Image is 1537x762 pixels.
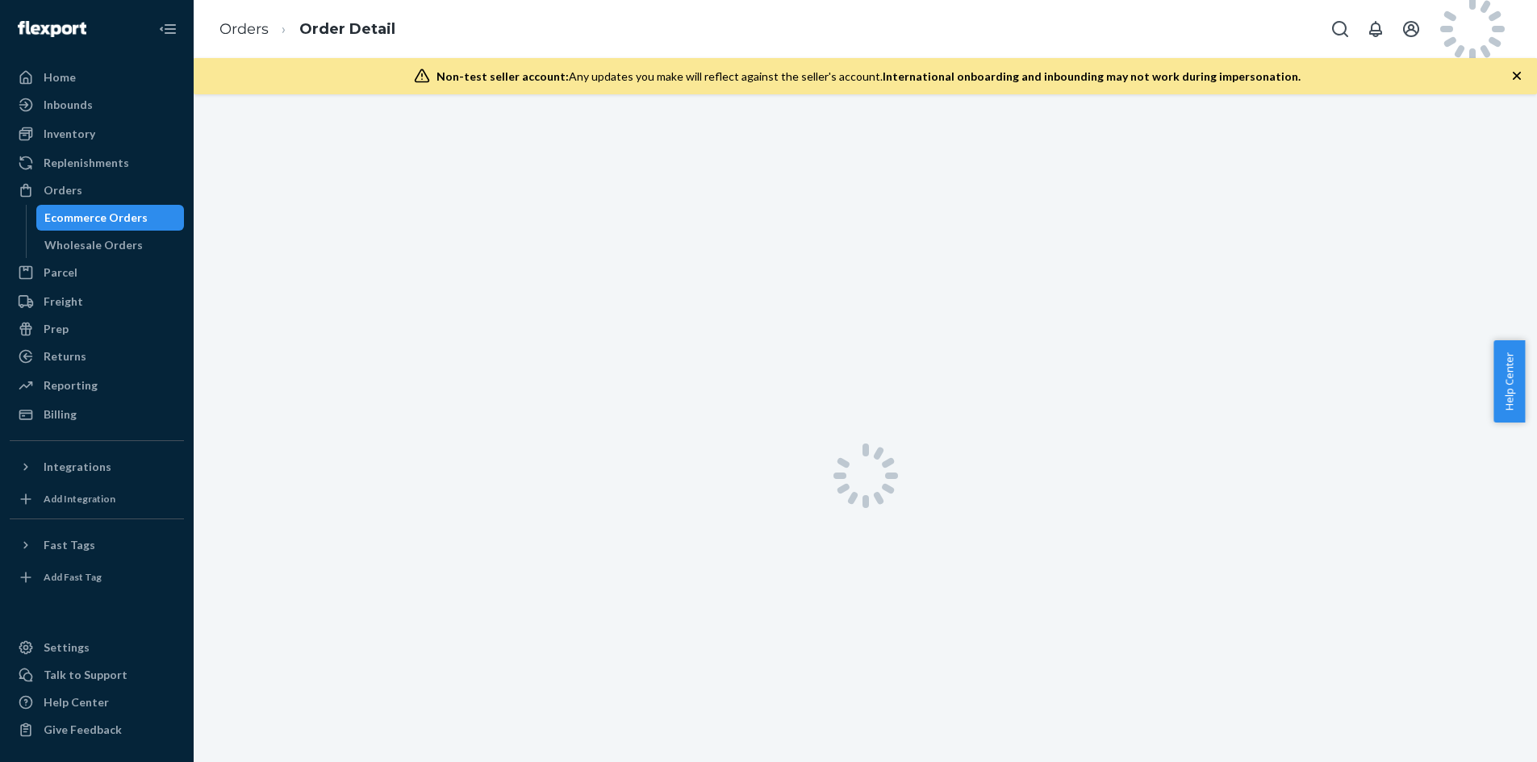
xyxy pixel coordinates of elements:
[10,65,184,90] a: Home
[44,570,102,584] div: Add Fast Tag
[10,454,184,480] button: Integrations
[10,486,184,512] a: Add Integration
[36,232,185,258] a: Wholesale Orders
[18,21,86,37] img: Flexport logo
[1359,13,1392,45] button: Open notifications
[44,348,86,364] div: Returns
[207,6,408,53] ol: breadcrumbs
[10,717,184,743] button: Give Feedback
[10,121,184,147] a: Inventory
[44,264,77,281] div: Parcel
[44,492,115,506] div: Add Integration
[10,564,184,590] a: Add Fast Tag
[44,537,95,553] div: Fast Tags
[44,97,93,113] div: Inbounds
[10,177,184,203] a: Orders
[10,532,184,558] button: Fast Tags
[1395,13,1427,45] button: Open account menu
[44,667,127,683] div: Talk to Support
[10,635,184,660] a: Settings
[44,182,82,198] div: Orders
[10,150,184,176] a: Replenishments
[44,155,129,171] div: Replenishments
[10,402,184,427] a: Billing
[10,689,184,715] a: Help Center
[10,289,184,314] a: Freight
[44,237,143,253] div: Wholesale Orders
[44,639,90,656] div: Settings
[436,69,569,83] span: Non-test seller account:
[1324,13,1356,45] button: Open Search Box
[10,344,184,369] a: Returns
[299,20,395,38] a: Order Detail
[44,69,76,85] div: Home
[10,316,184,342] a: Prep
[219,20,269,38] a: Orders
[152,13,184,45] button: Close Navigation
[44,321,69,337] div: Prep
[1493,340,1525,423] button: Help Center
[44,459,111,475] div: Integrations
[10,92,184,118] a: Inbounds
[44,406,77,423] div: Billing
[36,205,185,231] a: Ecommerce Orders
[44,722,122,738] div: Give Feedback
[44,210,148,226] div: Ecommerce Orders
[44,126,95,142] div: Inventory
[10,662,184,688] button: Talk to Support
[44,294,83,310] div: Freight
[10,260,184,285] a: Parcel
[883,69,1301,83] span: International onboarding and inbounding may not work during impersonation.
[10,373,184,398] a: Reporting
[436,69,1301,85] div: Any updates you make will reflect against the seller's account.
[44,694,109,710] div: Help Center
[44,377,98,393] div: Reporting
